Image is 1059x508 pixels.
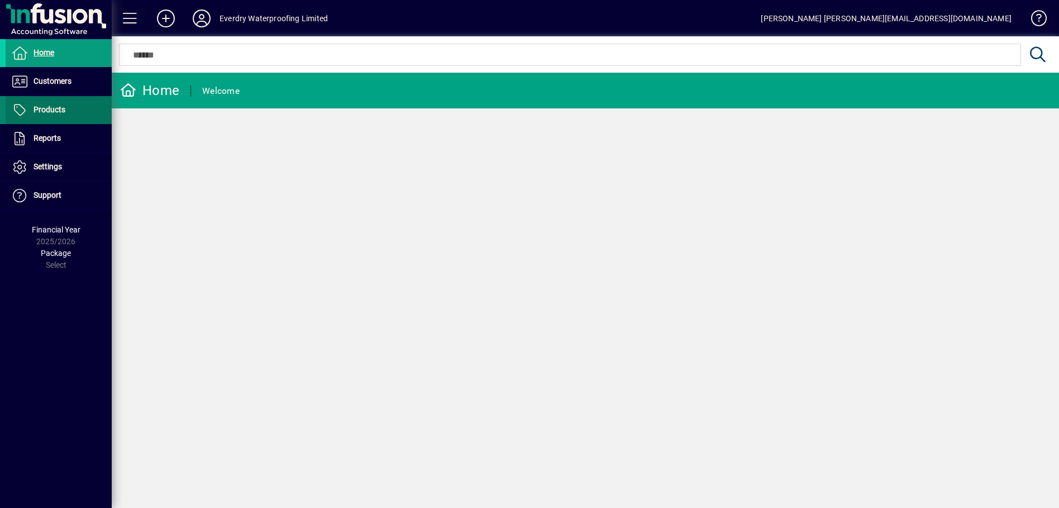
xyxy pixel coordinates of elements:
span: Settings [34,162,62,171]
span: Package [41,249,71,258]
div: Home [120,82,179,99]
a: Support [6,182,112,210]
span: Financial Year [32,225,80,234]
span: Reports [34,134,61,143]
span: Home [34,48,54,57]
span: Customers [34,77,71,86]
button: Profile [184,8,220,29]
div: Welcome [202,82,240,100]
div: Everdry Waterproofing Limited [220,10,328,27]
a: Settings [6,153,112,181]
button: Add [148,8,184,29]
span: Support [34,191,61,200]
div: [PERSON_NAME] [PERSON_NAME][EMAIL_ADDRESS][DOMAIN_NAME] [761,10,1012,27]
span: Products [34,105,65,114]
a: Products [6,96,112,124]
a: Knowledge Base [1023,2,1045,39]
a: Customers [6,68,112,96]
a: Reports [6,125,112,153]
